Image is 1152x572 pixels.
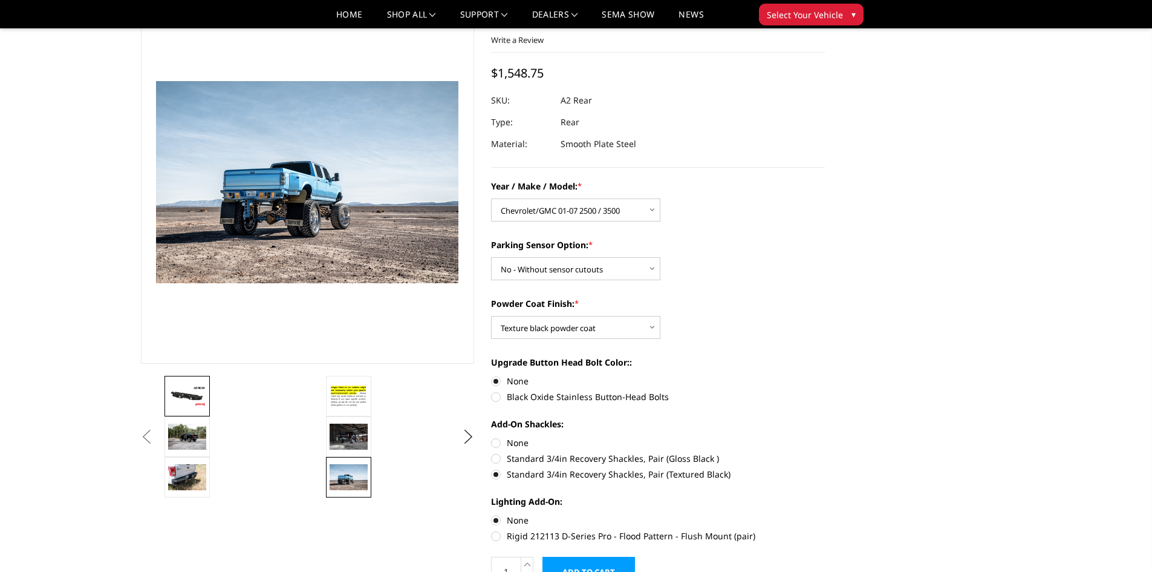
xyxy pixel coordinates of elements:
[679,10,703,28] a: News
[168,464,206,490] img: A2 Series - Rear Bumper
[602,10,654,28] a: SEMA Show
[491,297,825,310] label: Powder Coat Finish:
[491,495,825,508] label: Lighting Add-On:
[138,428,156,446] button: Previous
[460,10,508,28] a: Support
[168,424,206,449] img: A2 Series - Rear Bumper
[491,133,552,155] dt: Material:
[561,111,579,133] dd: Rear
[532,10,578,28] a: Dealers
[491,180,825,192] label: Year / Make / Model:
[336,10,362,28] a: Home
[759,4,864,25] button: Select Your Vehicle
[491,468,825,481] label: Standard 3/4in Recovery Shackles, Pair (Textured Black)
[561,133,636,155] dd: Smooth Plate Steel
[851,8,856,21] span: ▾
[491,436,825,449] label: None
[330,383,368,409] img: A2 Series - Rear Bumper
[330,464,368,490] img: A2 Series - Rear Bumper
[491,90,552,111] dt: SKU:
[168,386,206,407] img: A2 Series - Rear Bumper
[491,418,825,430] label: Add-On Shackles:
[491,390,825,403] label: Black Oxide Stainless Button-Head Bolts
[330,424,368,449] img: A2 Series - Rear Bumper
[491,65,544,81] span: $1,548.75
[767,8,843,21] span: Select Your Vehicle
[491,35,544,45] a: Write a Review
[561,90,592,111] dd: A2 Rear
[491,514,825,527] label: None
[491,356,825,369] label: Upgrade Button Head Bolt Color::
[387,10,436,28] a: shop all
[491,530,825,542] label: Rigid 212113 D-Series Pro - Flood Pattern - Flush Mount (pair)
[491,375,825,387] label: None
[491,238,825,251] label: Parking Sensor Option:
[491,452,825,465] label: Standard 3/4in Recovery Shackles, Pair (Gloss Black )
[141,1,475,364] a: A2 Series - Rear Bumper
[459,428,477,446] button: Next
[491,111,552,133] dt: Type:
[1092,514,1152,572] iframe: Chat Widget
